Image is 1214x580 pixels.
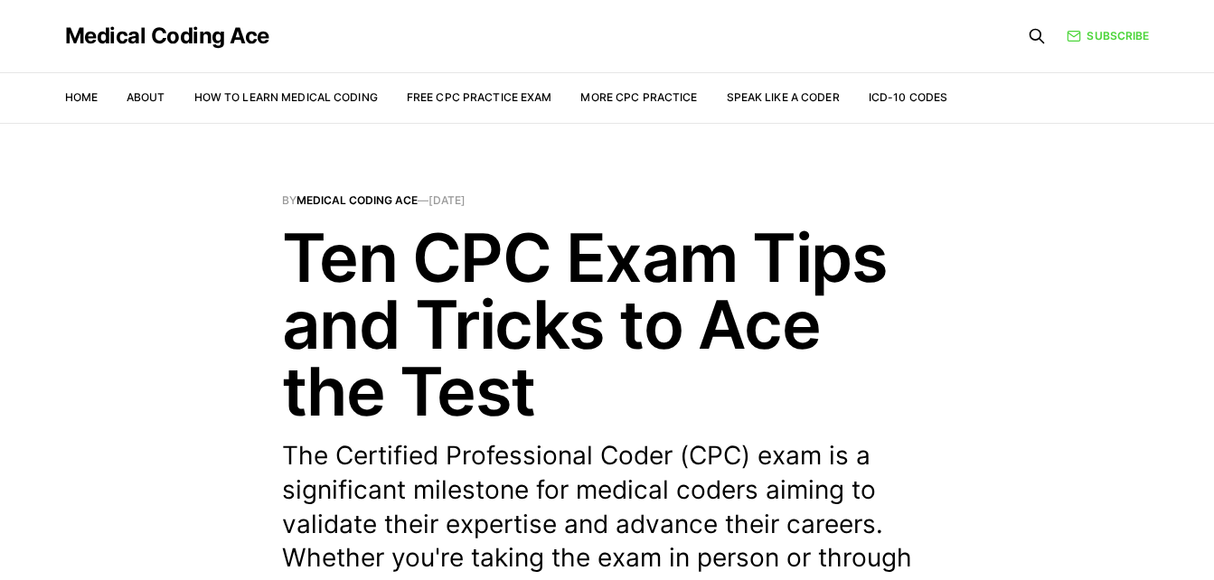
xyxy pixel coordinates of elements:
[65,25,269,47] a: Medical Coding Ace
[580,90,697,104] a: More CPC Practice
[428,193,466,207] time: [DATE]
[407,90,552,104] a: Free CPC Practice Exam
[869,90,947,104] a: ICD-10 Codes
[127,90,165,104] a: About
[296,193,418,207] a: Medical Coding Ace
[194,90,378,104] a: How to Learn Medical Coding
[65,90,98,104] a: Home
[282,195,933,206] span: By —
[727,90,840,104] a: Speak Like a Coder
[282,224,933,425] h1: Ten CPC Exam Tips and Tricks to Ace the Test
[1067,27,1149,44] a: Subscribe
